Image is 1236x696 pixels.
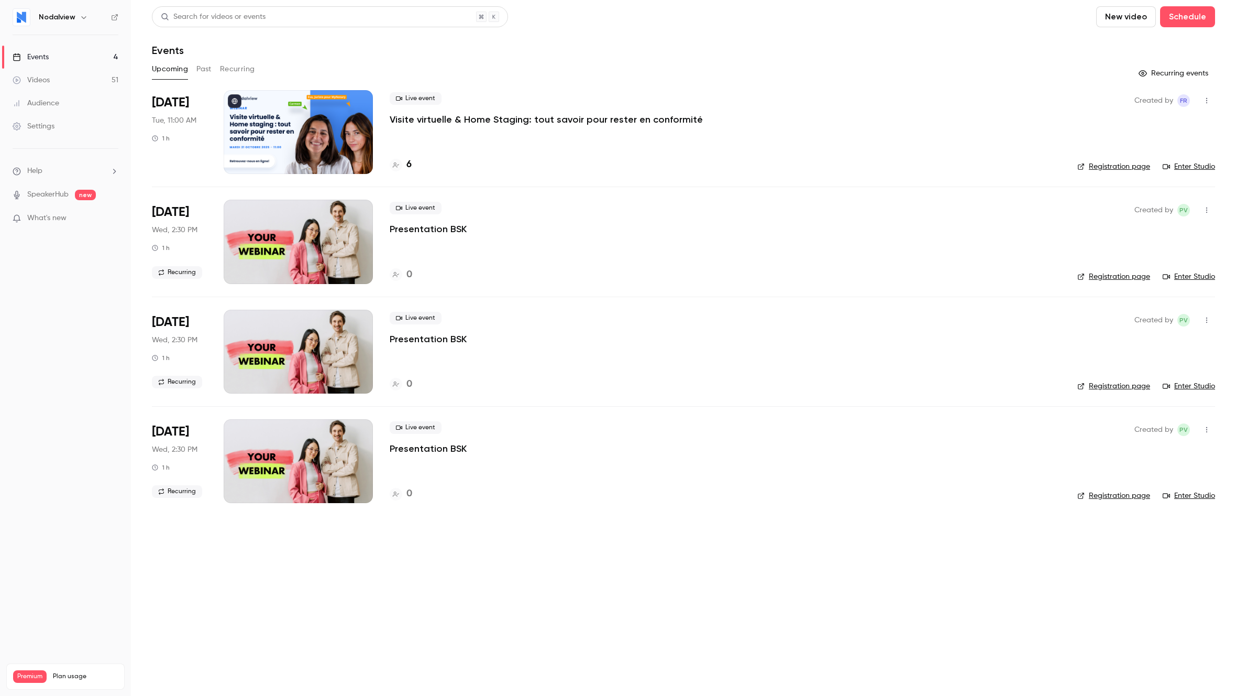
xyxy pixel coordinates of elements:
[390,442,467,455] a: Presentation BSK
[1134,423,1173,436] span: Created by
[1096,6,1156,27] button: New video
[13,121,54,132] div: Settings
[1077,271,1150,282] a: Registration page
[152,354,170,362] div: 1 h
[152,204,189,221] span: [DATE]
[152,61,188,78] button: Upcoming
[1134,94,1173,107] span: Created by
[152,419,207,503] div: Sep 30 Wed, 2:30 PM (Europe/Paris)
[13,9,30,26] img: Nodalview
[13,75,50,85] div: Videos
[1179,204,1188,216] span: PV
[13,166,118,177] li: help-dropdown-opener
[152,463,170,472] div: 1 h
[1134,314,1173,327] span: Created by
[27,189,69,200] a: SpeakerHub
[390,92,442,105] span: Live event
[406,268,412,282] h4: 0
[152,200,207,284] div: Jul 29 Wed, 2:30 PM (Europe/Paris)
[27,166,42,177] span: Help
[1160,6,1215,27] button: Schedule
[152,266,202,279] span: Recurring
[152,134,170,143] div: 1 h
[406,158,412,172] h4: 6
[152,225,197,235] span: Wed, 2:30 PM
[406,487,412,501] h4: 0
[220,61,255,78] button: Recurring
[1177,314,1190,327] span: Paul Vérine
[75,190,96,200] span: new
[1179,423,1188,436] span: PV
[1163,381,1215,391] a: Enter Studio
[152,115,196,126] span: Tue, 11:00 AM
[152,244,170,252] div: 1 h
[1180,94,1187,107] span: FR
[152,310,207,394] div: Aug 26 Wed, 2:30 PM (Europe/Paris)
[1163,271,1215,282] a: Enter Studio
[13,52,49,62] div: Events
[390,333,467,345] a: Presentation BSK
[1177,94,1190,107] span: Florence Robert
[152,44,184,57] h1: Events
[1163,161,1215,172] a: Enter Studio
[152,335,197,345] span: Wed, 2:30 PM
[1077,161,1150,172] a: Registration page
[406,377,412,391] h4: 0
[1077,491,1150,501] a: Registration page
[1179,314,1188,327] span: PV
[390,158,412,172] a: 6
[1163,491,1215,501] a: Enter Studio
[1077,381,1150,391] a: Registration page
[152,314,189,331] span: [DATE]
[152,485,202,498] span: Recurring
[1177,423,1190,436] span: Paul Vérine
[1134,65,1215,82] button: Recurring events
[13,670,47,683] span: Premium
[390,421,442,434] span: Live event
[390,377,412,391] a: 0
[390,487,412,501] a: 0
[152,423,189,440] span: [DATE]
[1177,204,1190,216] span: Paul Vérine
[390,312,442,324] span: Live event
[152,444,197,455] span: Wed, 2:30 PM
[390,113,703,126] a: Visite virtuelle & Home Staging: tout savoir pour rester en conformité
[53,672,118,681] span: Plan usage
[27,213,67,224] span: What's new
[390,268,412,282] a: 0
[196,61,212,78] button: Past
[390,223,467,235] a: Presentation BSK
[1134,204,1173,216] span: Created by
[152,90,207,174] div: Oct 21 Tue, 11:00 AM (Europe/Brussels)
[13,98,59,108] div: Audience
[161,12,266,23] div: Search for videos or events
[152,376,202,388] span: Recurring
[152,94,189,111] span: [DATE]
[39,12,75,23] h6: Nodalview
[390,202,442,214] span: Live event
